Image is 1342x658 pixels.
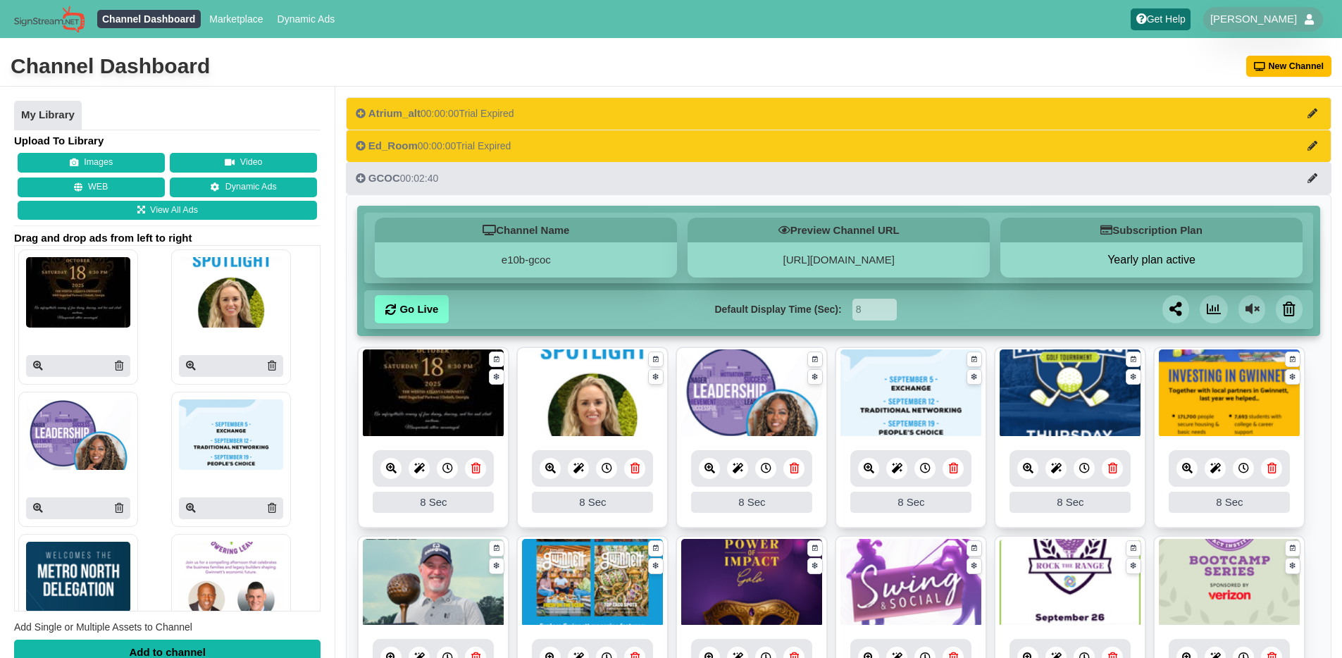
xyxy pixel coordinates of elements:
[691,492,812,513] div: 8 Sec
[375,242,677,278] div: e10b-gcoc
[272,10,340,28] a: Dynamic Ads
[681,349,822,437] img: 2.016 mb
[363,349,504,437] img: 665.839 kb
[14,101,82,130] a: My Library
[1000,218,1303,242] h5: Subscription Plan
[852,299,897,321] input: Seconds
[14,134,321,148] h4: Upload To Library
[522,349,663,437] img: 1882.354 kb
[714,302,841,317] label: Default Display Time (Sec):
[1272,590,1342,658] iframe: Chat Widget
[1246,56,1332,77] button: New Channel
[18,201,317,221] a: View All Ads
[346,130,1331,162] button: Ed_Room00:00:00Trial Expired
[688,218,990,242] h5: Preview Channel URL
[532,492,653,513] div: 8 Sec
[179,399,283,470] img: P250x250 image processing20250915 1472544 1fhtlgu
[170,178,317,197] a: Dynamic Ads
[363,539,504,627] img: 11.268 mb
[26,257,130,328] img: P250x250 image processing20250916 1593173 1v3xvt3
[375,295,449,323] a: Go Live
[459,108,514,119] span: Trial Expired
[840,349,981,437] img: 1305.703 kb
[1000,539,1141,627] img: 1940.774 kb
[179,257,283,328] img: P250x250 image processing20250916 1593173 kxl6a8
[456,140,511,151] span: Trial Expired
[1159,349,1300,437] img: 3.994 mb
[1000,253,1303,267] button: Yearly plan active
[170,153,317,173] button: Video
[850,492,971,513] div: 8 Sec
[783,254,895,266] a: [URL][DOMAIN_NAME]
[346,162,1331,194] button: GCOC00:02:40
[368,107,421,119] span: Atrium_alt
[1000,349,1141,437] img: 2.459 mb
[1131,8,1191,30] a: Get Help
[368,172,400,184] span: GCOC
[1159,539,1300,627] img: 1091.782 kb
[14,6,85,33] img: Sign Stream.NET
[204,10,268,28] a: Marketplace
[179,542,283,612] img: P250x250 image processing20250908 996236 1w0lz5u
[14,621,192,633] span: Add Single or Multiple Assets to Channel
[356,171,438,185] div: 00:02:40
[356,139,511,153] div: 00:00:00
[356,106,514,120] div: 00:00:00
[346,97,1331,130] button: Atrium_alt00:00:00Trial Expired
[840,539,981,627] img: 4.659 mb
[375,218,677,242] h5: Channel Name
[368,139,418,151] span: Ed_Room
[1009,492,1131,513] div: 8 Sec
[26,542,130,612] img: P250x250 image processing20250908 996236 t81omi
[1210,12,1297,26] span: [PERSON_NAME]
[18,178,165,197] button: WEB
[14,231,321,245] span: Drag and drop ads from left to right
[373,492,494,513] div: 8 Sec
[1169,492,1290,513] div: 8 Sec
[18,153,165,173] button: Images
[522,539,663,627] img: 2.316 mb
[11,52,210,80] div: Channel Dashboard
[97,10,201,28] a: Channel Dashboard
[26,399,130,470] img: P250x250 image processing20250915 1472544 u3jpqp
[681,539,822,627] img: 2.226 mb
